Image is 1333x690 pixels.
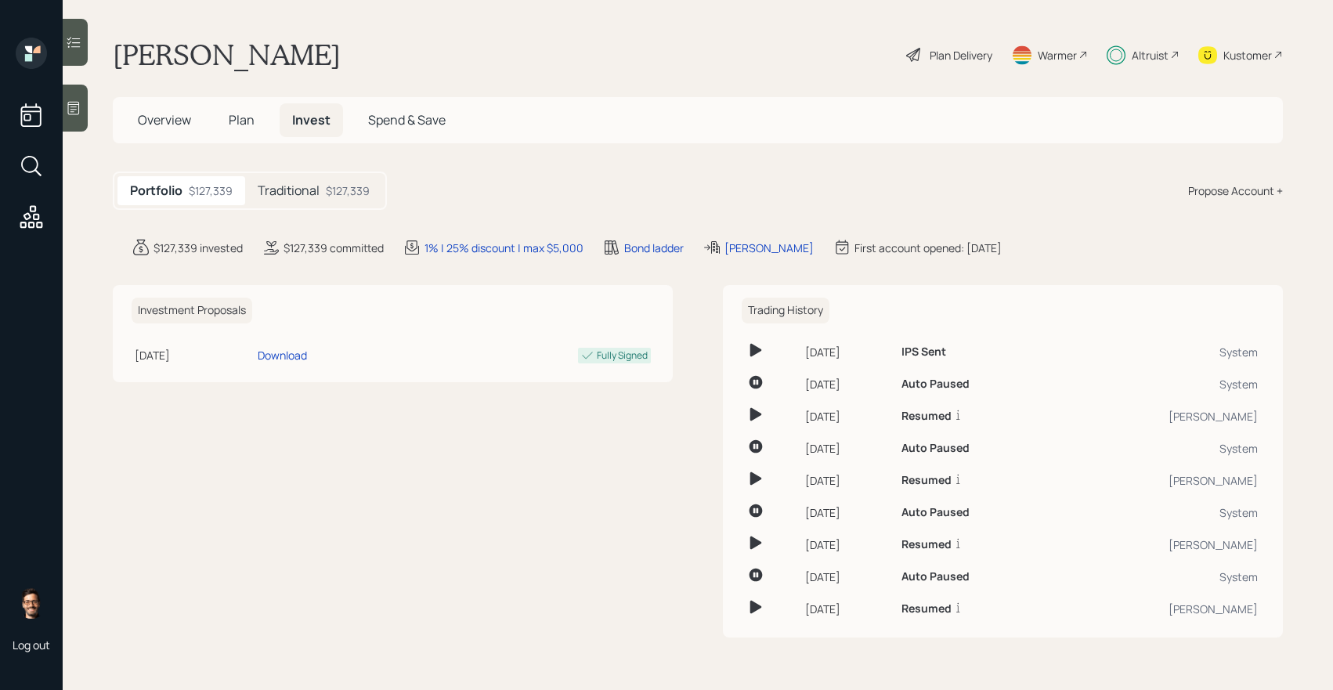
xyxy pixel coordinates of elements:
[624,240,684,256] div: Bond ladder
[189,182,233,199] div: $127,339
[901,410,952,423] h6: Resumed
[1064,440,1258,457] div: System
[805,504,889,521] div: [DATE]
[1064,472,1258,489] div: [PERSON_NAME]
[901,506,970,519] h6: Auto Paused
[284,240,384,256] div: $127,339 committed
[1132,47,1169,63] div: Altruist
[229,111,255,128] span: Plan
[901,345,946,359] h6: IPS Sent
[1064,601,1258,617] div: [PERSON_NAME]
[292,111,331,128] span: Invest
[1223,47,1272,63] div: Kustomer
[805,569,889,585] div: [DATE]
[901,474,952,487] h6: Resumed
[805,376,889,392] div: [DATE]
[138,111,191,128] span: Overview
[901,442,970,455] h6: Auto Paused
[424,240,583,256] div: 1% | 25% discount | max $5,000
[1064,504,1258,521] div: System
[1064,376,1258,392] div: System
[130,183,182,198] h5: Portfolio
[154,240,243,256] div: $127,339 invested
[901,570,970,583] h6: Auto Paused
[805,601,889,617] div: [DATE]
[805,536,889,553] div: [DATE]
[901,602,952,616] h6: Resumed
[1064,344,1258,360] div: System
[326,182,370,199] div: $127,339
[113,38,341,72] h1: [PERSON_NAME]
[1064,408,1258,424] div: [PERSON_NAME]
[930,47,992,63] div: Plan Delivery
[1064,569,1258,585] div: System
[805,472,889,489] div: [DATE]
[16,587,47,619] img: sami-boghos-headshot.png
[597,349,648,363] div: Fully Signed
[854,240,1002,256] div: First account opened: [DATE]
[805,440,889,457] div: [DATE]
[724,240,814,256] div: [PERSON_NAME]
[805,344,889,360] div: [DATE]
[132,298,252,323] h6: Investment Proposals
[901,378,970,391] h6: Auto Paused
[368,111,446,128] span: Spend & Save
[805,408,889,424] div: [DATE]
[135,347,251,363] div: [DATE]
[1188,182,1283,199] div: Propose Account +
[13,638,50,652] div: Log out
[258,183,320,198] h5: Traditional
[1064,536,1258,553] div: [PERSON_NAME]
[742,298,829,323] h6: Trading History
[901,538,952,551] h6: Resumed
[258,347,307,363] div: Download
[1038,47,1077,63] div: Warmer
